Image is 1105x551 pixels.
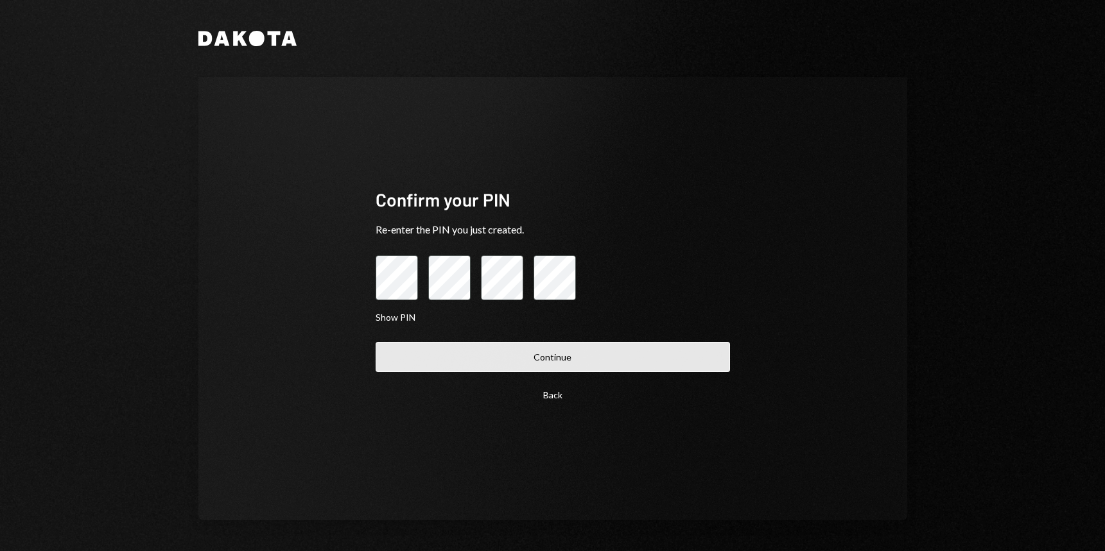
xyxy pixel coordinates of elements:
div: Confirm your PIN [376,187,730,212]
input: pin code 2 of 4 [428,255,471,300]
input: pin code 1 of 4 [376,255,418,300]
input: pin code 3 of 4 [481,255,523,300]
button: Show PIN [376,312,415,324]
input: pin code 4 of 4 [534,255,576,300]
div: Re-enter the PIN you just created. [376,222,730,237]
button: Continue [376,342,730,372]
button: Back [376,380,730,410]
